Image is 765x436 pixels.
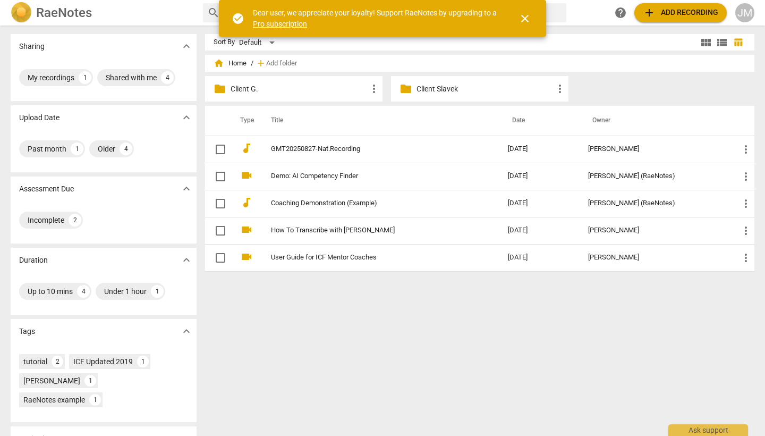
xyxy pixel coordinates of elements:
p: Upload Date [19,112,59,123]
div: Dear user, we appreciate your loyalty! Support RaeNotes by upgrading to a [253,7,499,29]
td: [DATE] [499,217,580,244]
span: more_vert [739,143,752,156]
div: [PERSON_NAME] (RaeNotes) [588,172,722,180]
div: My recordings [28,72,74,83]
span: close [518,12,531,25]
td: [DATE] [499,136,580,163]
div: Shared with me [106,72,157,83]
span: expand_more [180,111,193,124]
a: User Guide for ICF Mentor Coaches [271,254,470,262]
span: view_list [716,36,728,49]
div: Up to 10 mins [28,286,73,297]
div: Sort By [214,38,235,46]
div: 1 [151,285,164,298]
a: GMT20250827-Nat.Recording [271,145,470,153]
div: 4 [161,71,174,84]
img: Logo [11,2,32,23]
a: How To Transcribe with [PERSON_NAME] [271,227,470,234]
span: more_vert [739,251,752,264]
div: 1 [137,356,149,367]
div: 1 [84,375,96,387]
span: folder [214,82,226,95]
div: [PERSON_NAME] [588,254,722,262]
div: Older [98,144,115,154]
div: [PERSON_NAME] [588,227,722,234]
button: Show more [178,38,194,54]
p: Client G. [231,83,368,95]
th: Type [232,106,258,136]
div: 1 [71,142,83,155]
div: 2 [52,356,63,367]
span: expand_more [180,254,193,266]
p: Tags [19,326,35,337]
span: audiotrack [240,142,253,155]
div: Incomplete [28,215,64,225]
p: Client Slavek [416,83,554,95]
span: check_circle [232,12,244,25]
p: Assessment Due [19,183,74,195]
button: Table view [730,35,746,51]
div: 1 [89,394,101,406]
span: home [214,58,224,69]
td: [DATE] [499,190,580,217]
button: Show more [178,110,194,125]
td: [DATE] [499,163,580,190]
span: videocam [240,250,253,263]
a: Help [611,3,630,22]
div: tutorial [23,356,47,367]
a: Coaching Demonstration (Example) [271,199,470,207]
span: expand_more [180,325,193,338]
div: RaeNotes example [23,395,85,405]
a: Pro subscription [253,20,307,28]
span: more_vert [739,170,752,183]
th: Title [258,106,499,136]
span: expand_more [180,40,193,53]
div: 2 [69,214,81,227]
h2: RaeNotes [36,5,92,20]
span: expand_more [180,182,193,195]
div: [PERSON_NAME] [588,145,722,153]
th: Date [499,106,580,136]
button: Upload [634,3,727,22]
span: table_chart [733,37,743,47]
span: videocam [240,169,253,182]
span: search [207,6,220,19]
span: add [256,58,266,69]
span: help [614,6,627,19]
div: Past month [28,144,66,154]
button: List view [714,35,730,51]
div: [PERSON_NAME] [23,375,80,386]
span: more_vert [368,82,380,95]
button: Show more [178,181,194,197]
span: / [251,60,253,68]
td: [DATE] [499,244,580,271]
button: Tile view [698,35,714,51]
span: videocam [240,223,253,236]
div: ICF Updated 2019 [73,356,133,367]
button: Show more [178,252,194,268]
span: add [643,6,656,19]
p: Duration [19,255,48,266]
a: LogoRaeNotes [11,2,194,23]
span: Home [214,58,246,69]
span: Add folder [266,60,297,68]
p: Sharing [19,41,45,52]
div: Default [239,34,278,51]
div: [PERSON_NAME] (RaeNotes) [588,199,722,207]
span: more_vert [739,197,752,210]
button: Close [512,6,538,31]
div: 1 [79,71,91,84]
span: view_module [700,36,712,49]
th: Owner [580,106,731,136]
span: more_vert [739,224,752,237]
span: folder [399,82,412,95]
div: Ask support [668,424,748,436]
a: Demo: AI Competency Finder [271,172,470,180]
span: audiotrack [240,196,253,209]
span: Add recording [643,6,718,19]
div: 4 [120,142,132,155]
button: JM [735,3,754,22]
div: Under 1 hour [104,286,147,297]
button: Show more [178,323,194,339]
